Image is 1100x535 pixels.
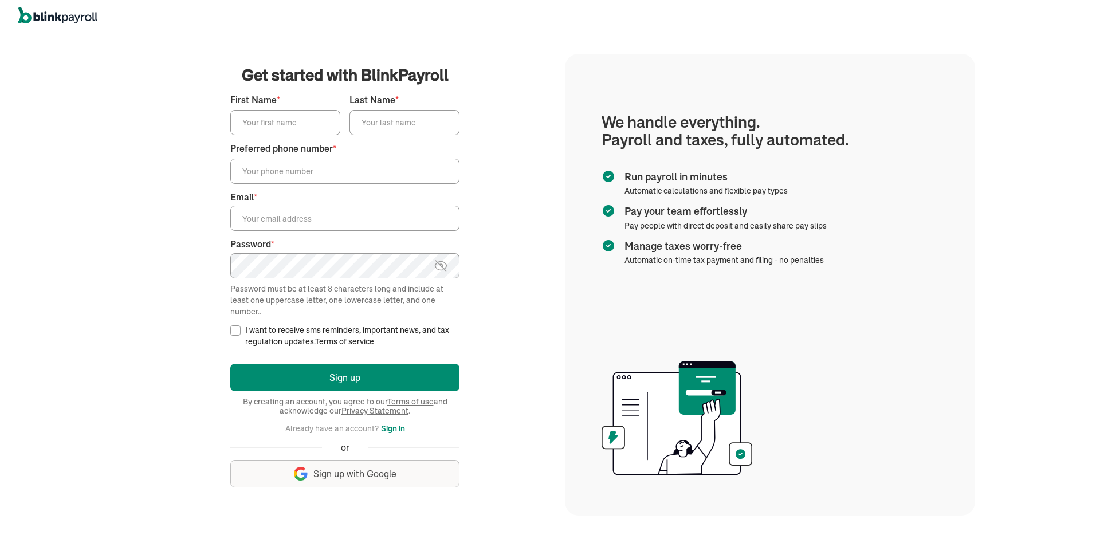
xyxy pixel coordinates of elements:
label: Preferred phone number [230,142,459,155]
input: Your first name [230,110,340,135]
div: Password must be at least 8 characters long and include at least one uppercase letter, one lowerc... [230,283,459,317]
button: Sign up [230,364,459,391]
input: Your phone number [230,159,459,184]
span: By creating an account, you agree to our and acknowledge our . [230,397,459,415]
button: Sign up with Google [230,460,459,487]
img: google [294,467,308,481]
label: I want to receive sms reminders, important news, and tax regulation updates. [245,324,459,347]
span: Pay people with direct deposit and easily share pay slips [624,221,827,231]
input: Your last name [349,110,459,135]
img: checkmark [602,170,615,183]
span: Manage taxes worry-free [624,239,819,254]
img: checkmark [602,204,615,218]
span: Run payroll in minutes [624,170,783,184]
a: Terms of service [315,336,374,347]
input: Your email address [230,206,459,231]
button: Sign in [381,422,405,435]
label: First Name [230,93,340,107]
span: Sign up with Google [313,467,396,481]
label: Email [230,191,459,204]
span: or [341,441,349,454]
span: Automatic calculations and flexible pay types [624,186,788,196]
span: Already have an account? [285,423,379,434]
img: eye [434,259,448,273]
img: logo [18,7,97,24]
span: Pay your team effortlessly [624,204,822,219]
img: checkmark [602,239,615,253]
img: illustration [602,357,752,479]
label: Last Name [349,93,459,107]
label: Password [230,238,459,251]
a: Privacy Statement [341,406,408,416]
a: Terms of use [387,396,434,407]
h1: We handle everything. Payroll and taxes, fully automated. [602,113,938,149]
span: Get started with BlinkPayroll [242,64,449,86]
span: Automatic on-time tax payment and filing - no penalties [624,255,824,265]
